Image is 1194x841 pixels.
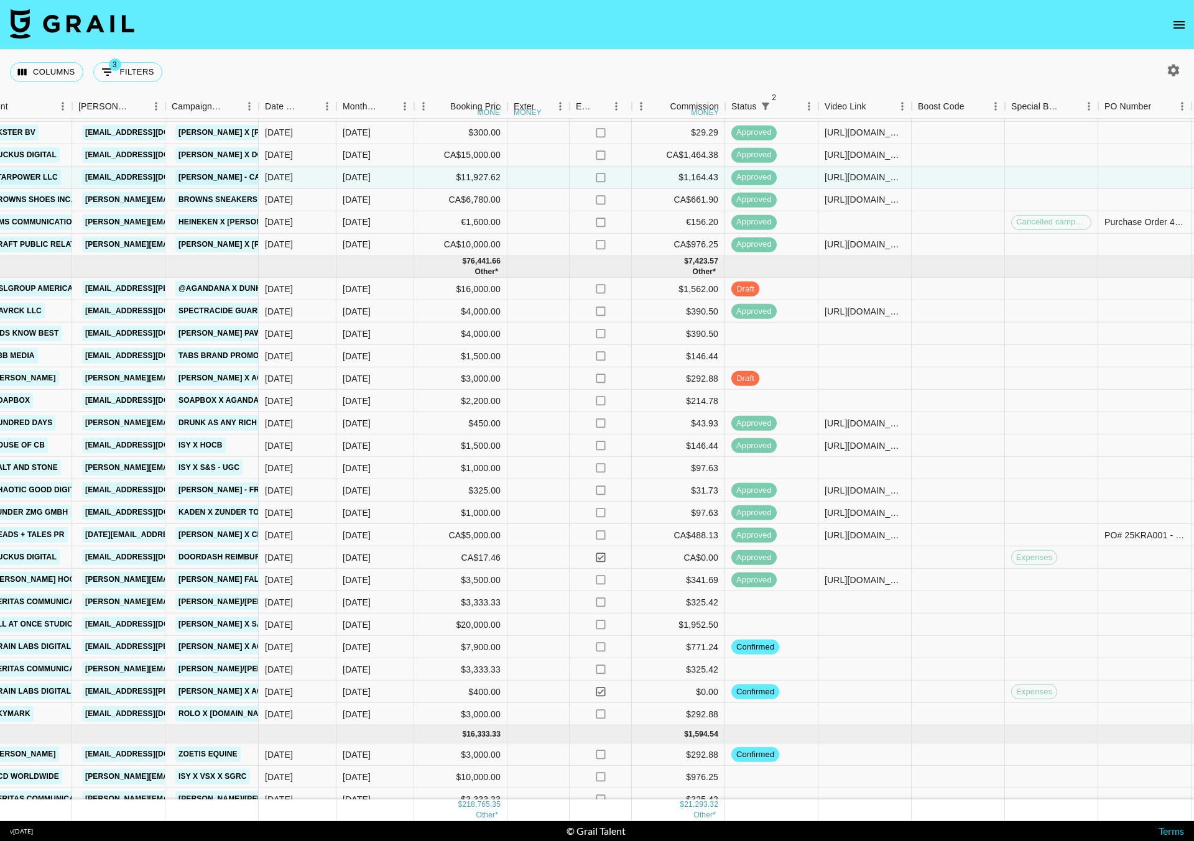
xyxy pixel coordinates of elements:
[72,94,165,119] div: Booker
[731,239,777,250] span: approved
[265,171,293,183] div: 3/14/2025
[1012,216,1091,228] span: Cancelled campaign production fee
[343,529,371,541] div: Aug '25
[731,127,777,139] span: approved
[514,109,542,116] div: money
[265,193,293,206] div: 7/14/2025
[825,484,905,497] div: https://www.tiktok.com/@kadenbowler/video/7533391632054373687?_t=ZT-8yV0nDOzpPb&_r=1
[825,529,905,541] div: https://www.tiktok.com/@linder_surprise/video/7536304371043175685?is_from_webapp=1&web_id=7492932...
[175,393,273,408] a: Soapbox x AGandAna
[818,94,912,119] div: Video Link
[414,502,507,524] div: $1,000.00
[343,596,371,609] div: Aug '25
[175,147,348,163] a: [PERSON_NAME] x DoorDash/Starbucks
[414,211,507,234] div: €1,600.00
[82,482,221,498] a: [EMAIL_ADDRESS][DOMAIN_NAME]
[691,109,719,116] div: money
[265,417,293,430] div: 7/30/2025
[82,661,285,677] a: [PERSON_NAME][EMAIL_ADDRESS][DOMAIN_NAME]
[175,125,318,140] a: [PERSON_NAME] x [PERSON_NAME]
[82,438,221,453] a: [EMAIL_ADDRESS][DOMAIN_NAME]
[632,703,725,725] div: $292.88
[265,305,293,318] div: 6/25/2025
[632,234,725,256] div: CA$976.25
[825,417,905,430] div: https://www.tiktok.com/@ben_kretchman/video/7534047551037639950?_t=ZT-8yY0yhvD9TS&_r=1
[82,706,221,722] a: [EMAIL_ADDRESS][DOMAIN_NAME]
[343,462,371,474] div: Aug '25
[265,395,293,407] div: 8/6/2025
[632,144,725,167] div: CA$1,464.38
[240,97,259,116] button: Menu
[265,686,293,698] div: 8/12/2025
[343,439,371,452] div: Aug '25
[731,149,777,161] span: approved
[866,98,884,115] button: Sort
[343,417,371,430] div: Aug '25
[731,94,757,119] div: Status
[1104,529,1185,541] div: PO# 25KRA001 - Kraft Classico Program
[1012,686,1057,697] span: Expenses
[607,97,626,116] button: Menu
[731,484,777,496] span: approved
[175,214,294,230] a: Heineken x [PERSON_NAME]
[414,367,507,390] div: $3,000.00
[82,594,285,610] a: [PERSON_NAME][EMAIL_ADDRESS][DOMAIN_NAME]
[175,192,334,208] a: Browns Sneakers x [PERSON_NAME]
[343,507,371,519] div: Aug '25
[1012,551,1057,563] span: Expenses
[82,125,221,140] a: [EMAIL_ADDRESS][DOMAIN_NAME]
[1104,216,1185,228] div: Purchase Order 4502576227
[632,743,725,766] div: $292.88
[825,193,905,206] div: https://www.tiktok.com/@nolanreid7/video/7533299513490951480?_r=1&_t=ZM-8yUavW4IeEH
[175,438,226,453] a: Isy x HOCB
[82,147,221,163] a: [EMAIL_ADDRESS][DOMAIN_NAME]
[82,281,285,296] a: [EMAIL_ADDRESS][PERSON_NAME][DOMAIN_NAME]
[343,350,371,362] div: Aug '25
[82,170,221,185] a: [EMAIL_ADDRESS][DOMAIN_NAME]
[82,747,221,762] a: [EMAIL_ADDRESS][DOMAIN_NAME]
[534,98,551,115] button: Sort
[757,98,774,115] div: 2 active filters
[632,367,725,390] div: $292.88
[478,109,506,116] div: money
[632,434,725,457] div: $146.44
[1173,97,1192,116] button: Menu
[343,708,371,720] div: Aug '25
[414,591,507,614] div: $3,333.33
[414,300,507,323] div: $4,000.00
[10,9,134,39] img: Grail Talent
[265,283,293,295] div: 5/7/2025
[688,256,718,267] div: 7,423.57
[632,300,725,323] div: $390.50
[8,98,25,115] button: Sort
[462,256,466,267] div: $
[1098,94,1192,119] div: PO Number
[414,434,507,457] div: $1,500.00
[259,94,336,119] div: Date Created
[632,681,725,703] div: $0.00
[1104,94,1151,119] div: PO Number
[265,328,293,340] div: 7/21/2025
[265,126,293,139] div: 5/11/2025
[265,748,293,761] div: 3/27/2025
[670,94,719,119] div: Commission
[825,94,866,119] div: Video Link
[414,681,507,703] div: $400.00
[175,706,275,722] a: Rolo x [DOMAIN_NAME]
[82,460,349,476] a: [PERSON_NAME][EMAIL_ADDRESS][PERSON_NAME][DOMAIN_NAME]
[82,415,285,431] a: [PERSON_NAME][EMAIL_ADDRESS][DOMAIN_NAME]
[731,417,777,429] span: approved
[82,303,221,319] a: [EMAIL_ADDRESS][DOMAIN_NAME]
[265,350,293,362] div: 7/7/2025
[725,94,818,119] div: Status
[343,372,371,385] div: Aug '25
[343,94,378,119] div: Month Due
[82,348,221,364] a: [EMAIL_ADDRESS][DOMAIN_NAME]
[265,596,293,609] div: 6/27/2025
[1005,94,1098,119] div: Special Booking Type
[414,524,507,546] div: CA$5,000.00
[474,267,498,276] span: CA$ 5,017.46
[652,98,670,115] button: Sort
[825,149,905,161] div: https://www.instagram.com/reel/DMQn740uy8V/?igsh=MmR3d2p5YXA0dmhk
[800,97,818,116] button: Menu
